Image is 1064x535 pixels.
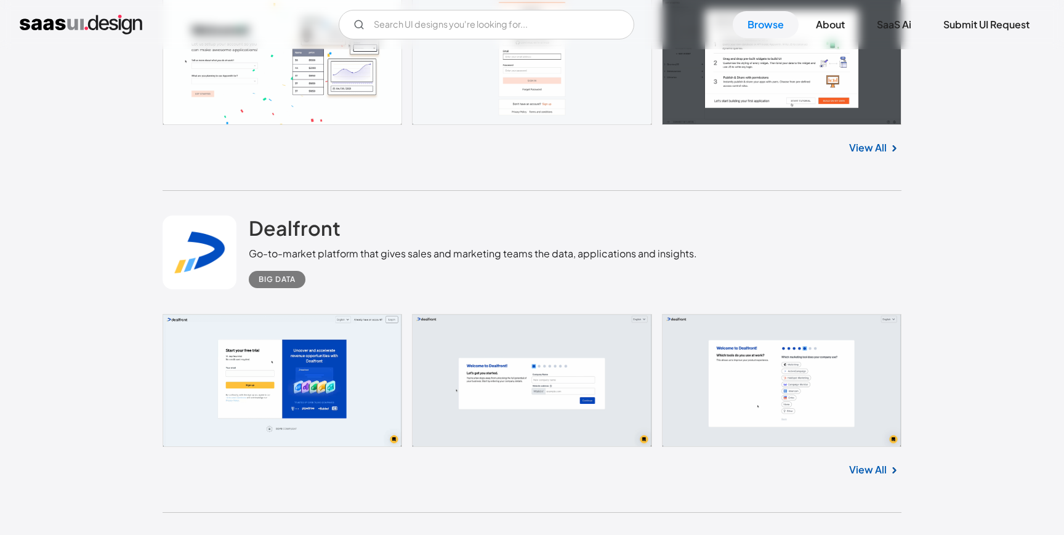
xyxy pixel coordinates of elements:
[733,11,799,38] a: Browse
[249,215,341,240] h2: Dealfront
[339,10,634,39] input: Search UI designs you're looking for...
[259,272,296,287] div: Big Data
[929,11,1044,38] a: Submit UI Request
[801,11,860,38] a: About
[249,215,341,246] a: Dealfront
[849,140,887,155] a: View All
[249,246,697,261] div: Go-to-market platform that gives sales and marketing teams the data, applications and insights.
[20,15,142,34] a: home
[862,11,926,38] a: SaaS Ai
[339,10,634,39] form: Email Form
[849,462,887,477] a: View All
